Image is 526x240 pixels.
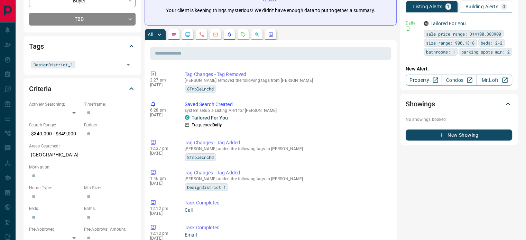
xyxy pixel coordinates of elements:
[150,83,174,87] p: [DATE]
[185,224,388,231] p: Task Completed
[426,39,474,46] span: size range: 900,1318
[166,7,375,14] p: Your client is keeping things mysterious! We didn't have enough data to put together a summary.
[150,146,174,151] p: 12:37 pm
[185,169,388,176] p: Tag Changes - Tag Added
[185,139,388,146] p: Tag Changes - Tag Added
[84,101,136,107] p: Timeframe:
[481,39,502,46] span: beds: 2-2
[185,207,388,214] p: Call
[227,32,232,37] svg: Listing Alerts
[148,32,153,37] p: All
[29,185,81,191] p: Home Type:
[185,101,388,108] p: Saved Search Created
[185,146,388,151] p: [PERSON_NAME] added the following tags to [PERSON_NAME]
[240,32,246,37] svg: Requests
[424,21,428,26] div: mrloft.ca
[150,151,174,156] p: [DATE]
[185,115,190,120] div: condos.ca
[29,122,81,128] p: Search Range:
[406,20,419,26] p: Daily
[29,128,81,140] p: $349,000 - $349,000
[84,122,136,128] p: Budget:
[34,61,73,68] span: DesignDistrict_1
[29,143,136,149] p: Areas Searched:
[406,26,410,31] svg: Push Notification Only
[150,206,174,211] p: 12:12 pm
[185,32,191,37] svg: Lead Browsing Activity
[150,78,174,83] p: 2:27 pm
[84,226,136,232] p: Pre-Approval Amount:
[150,176,174,181] p: 1:46 pm
[213,32,218,37] svg: Emails
[406,96,512,112] div: Showings
[150,108,174,113] p: 6:28 pm
[123,60,133,69] button: Open
[406,116,512,123] p: No showings booked
[171,32,177,37] svg: Notes
[192,122,222,128] p: Frequency:
[185,176,388,181] p: [PERSON_NAME] added the following tags to [PERSON_NAME]
[199,32,204,37] svg: Calls
[268,32,274,37] svg: Agent Actions
[502,4,505,9] p: 0
[413,4,443,9] p: Listing Alerts
[187,154,214,161] span: 8TmpleLnchd
[84,205,136,212] p: Baths:
[150,211,174,216] p: [DATE]
[187,184,226,191] span: DesignDistrict_1
[441,75,477,86] a: Condos
[29,226,81,232] p: Pre-Approved:
[431,21,466,26] a: Tailored For You
[29,101,81,107] p: Actively Searching:
[29,205,81,212] p: Beds:
[406,98,435,109] h2: Showings
[185,108,388,113] p: system setup a Listing Alert for [PERSON_NAME]
[150,231,174,236] p: 12:12 pm
[29,83,52,94] h2: Criteria
[185,78,388,83] p: [PERSON_NAME] removed the following tags from [PERSON_NAME]
[461,48,510,55] span: parking spots min: 2
[426,48,455,55] span: bathrooms: 1
[185,71,388,78] p: Tag Changes - Tag Removed
[406,75,441,86] a: Property
[187,85,214,92] span: 8TmpleLnchd
[29,149,136,161] p: [GEOGRAPHIC_DATA]
[150,113,174,117] p: [DATE]
[465,4,498,9] p: Building Alerts
[254,32,260,37] svg: Opportunities
[192,115,228,121] a: Tailored For You
[406,65,512,73] p: New Alert:
[406,129,512,141] button: New Showing
[185,199,388,207] p: Task Completed
[84,185,136,191] p: Min Size:
[29,41,44,52] h2: Tags
[185,231,388,239] p: Email
[29,80,136,97] div: Criteria
[29,164,136,170] p: Motivation:
[447,4,450,9] p: 1
[150,181,174,186] p: [DATE]
[29,38,136,55] div: Tags
[477,75,512,86] a: Mr.Loft
[212,123,222,127] strong: Daily
[29,13,136,26] div: TBD
[426,30,501,37] span: sale price range: 314100,383900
